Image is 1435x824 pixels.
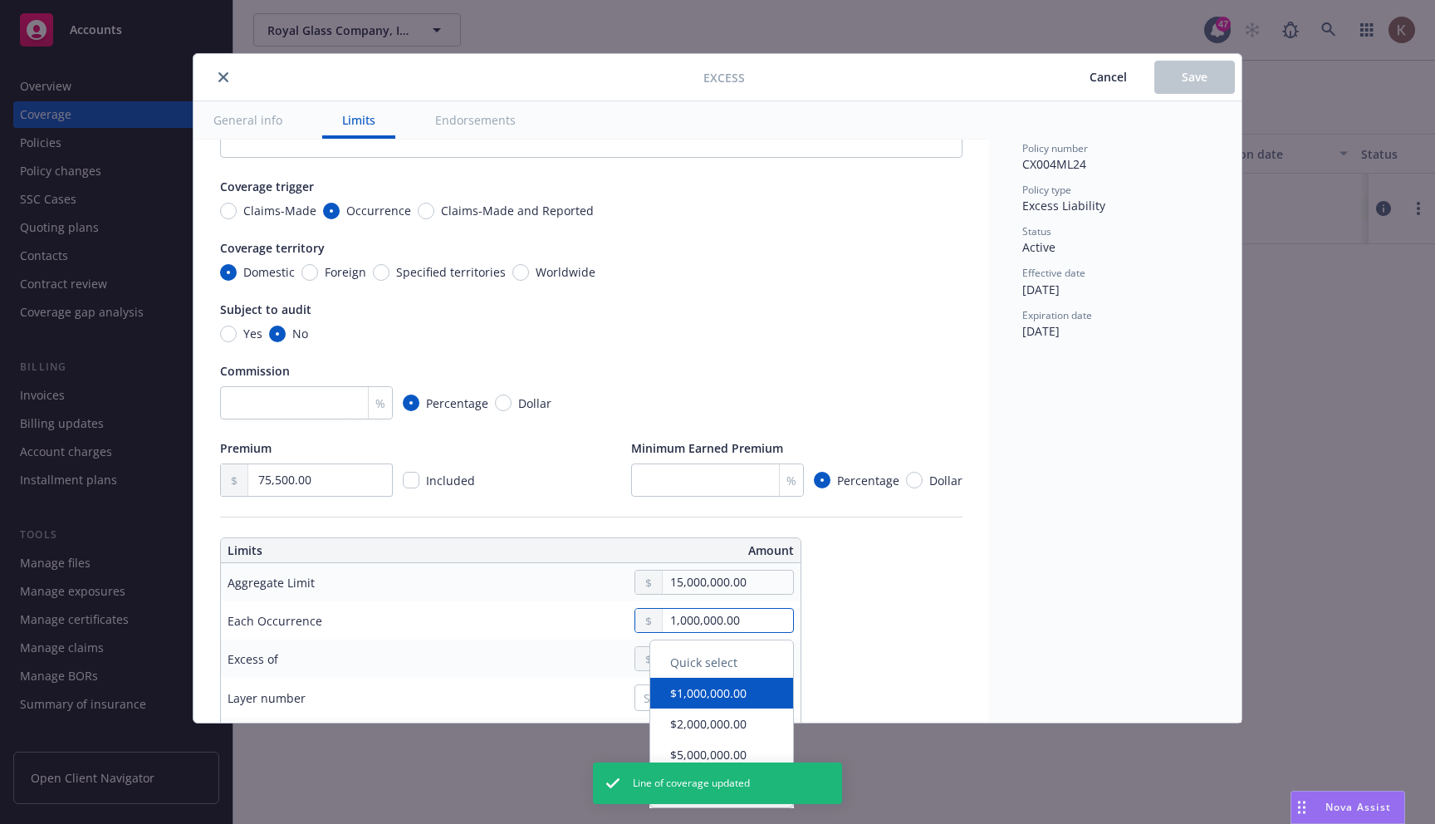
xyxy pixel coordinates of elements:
span: Claims-Made and Reported [441,202,594,219]
span: Dollar [518,395,551,412]
span: Expiration date [1022,308,1092,322]
span: Status [1022,224,1051,238]
span: No [292,325,308,342]
th: Amount [517,538,801,563]
input: No [269,326,286,342]
span: Save [1182,69,1207,85]
span: Cancel [1090,69,1127,85]
span: Foreign [325,263,366,281]
input: Dollar [495,395,512,411]
span: Specified territories [396,263,506,281]
input: Percentage [814,472,830,488]
button: $1,000,000.00 [650,678,793,709]
span: Policy type [1022,183,1071,197]
button: $5,000,000.00 [650,739,793,770]
span: Coverage trigger [220,179,314,194]
span: Yes [243,325,262,342]
span: Excess Liability [1022,198,1105,213]
button: Endorsements [415,101,536,139]
input: Claims-Made and Reported [418,203,434,219]
input: Yes [220,326,237,342]
span: [DATE] [1022,282,1060,297]
span: Included [426,473,475,488]
span: Policy number [1022,141,1088,155]
input: 0.00 [248,464,392,496]
span: Dollar [929,472,962,489]
span: Commission [220,363,290,379]
button: Save [1154,61,1235,94]
div: Drag to move [1291,792,1312,823]
span: % [375,395,385,412]
span: Worldwide [536,263,595,281]
div: Aggregate Limit [228,574,315,591]
input: Percentage [403,395,419,411]
input: 0.00 [663,609,793,632]
span: Occurrence [346,202,411,219]
span: Effective date [1022,266,1085,280]
span: Domestic [243,263,295,281]
div: Select an option [644,689,760,707]
div: Quick select [650,647,793,678]
div: Layer number [228,689,306,707]
span: Active [1022,239,1055,255]
button: Nova Assist [1291,791,1405,824]
button: close [213,67,233,87]
span: Premium [220,440,272,456]
button: General info [193,101,302,139]
input: Worldwide [512,264,529,281]
button: $2,000,000.00 [650,709,793,739]
th: Limits [221,538,453,563]
span: [DATE] [1022,323,1060,339]
span: Percentage [837,472,899,489]
span: CX004ML24 [1022,156,1086,172]
input: Claims-Made [220,203,237,219]
input: Specified territories [373,264,389,281]
button: Limits [322,101,395,139]
span: Percentage [426,395,488,412]
input: 0.00 [663,571,793,594]
span: Line of coverage updated [633,776,750,791]
input: Occurrence [323,203,340,219]
input: Foreign [301,264,318,281]
button: Cancel [1062,61,1154,94]
span: % [786,472,796,489]
span: Minimum Earned Premium [631,440,783,456]
span: Coverage territory [220,240,325,256]
div: Each Occurrence [228,612,322,630]
span: Nova Assist [1325,800,1391,814]
input: Dollar [906,472,923,488]
div: Excess of [228,650,278,668]
span: Excess [703,69,745,86]
span: Subject to audit [220,302,311,317]
input: Domestic [220,264,237,281]
span: Claims-Made [243,202,316,219]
